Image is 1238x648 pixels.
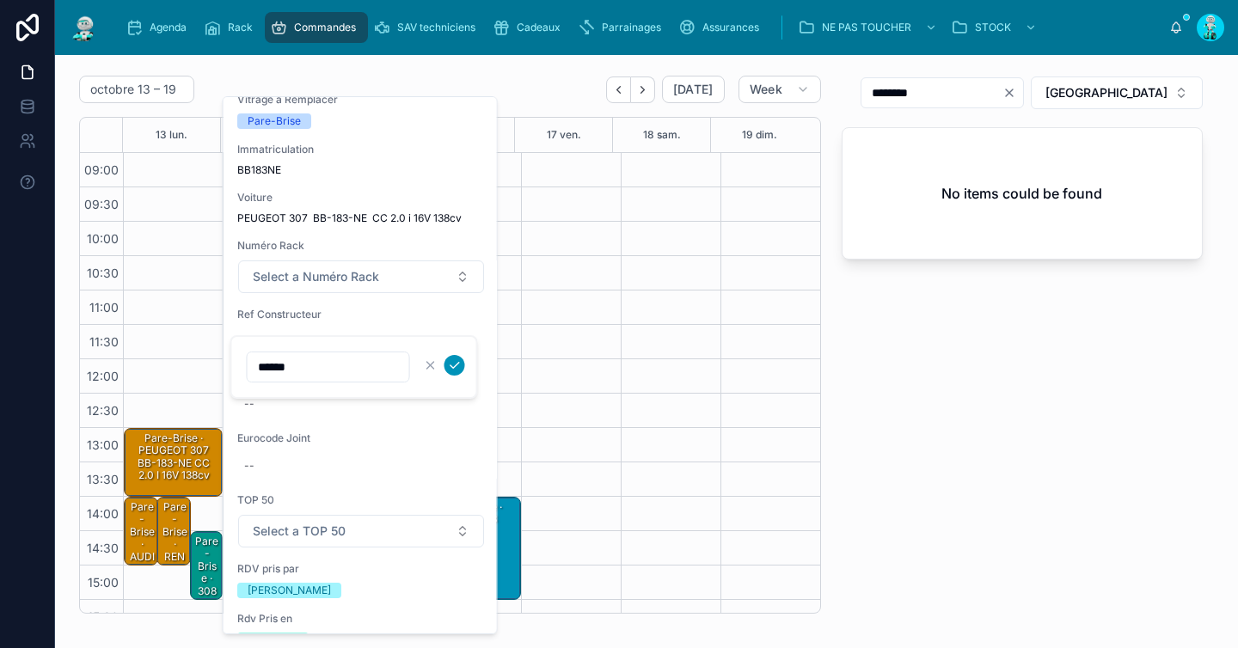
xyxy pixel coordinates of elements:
span: STOCK [975,21,1011,34]
span: 14:30 [83,541,123,555]
div: -- [244,397,254,411]
div: -- [244,459,254,473]
button: Select Button [238,515,484,547]
span: [GEOGRAPHIC_DATA] [1045,84,1168,101]
span: 10:00 [83,231,123,246]
a: SAV techniciens [368,12,487,43]
a: Agenda [120,12,199,43]
div: scrollable content [113,9,1169,46]
div: Pare-Brise · 308 2025 [193,534,221,624]
a: NE PAS TOUCHER [793,12,946,43]
a: STOCK [946,12,1045,43]
span: SAV techniciens [397,21,475,34]
span: Numéro Rack [237,239,485,253]
button: [DATE] [662,76,725,103]
a: Assurances [673,12,771,43]
span: Select a Numéro Rack [253,268,379,285]
h2: No items could be found [941,183,1102,204]
span: Vitrage à Remplacer [237,93,485,107]
span: 13:00 [83,437,123,452]
span: Agenda [150,21,187,34]
span: 14:00 [83,506,123,521]
span: Cadeaux [517,21,561,34]
span: Assurances [702,21,759,34]
span: NE PAS TOUCHER [822,21,911,34]
div: Pare-Brise · PEUGEOT 307 BB-183-NE CC 2.0 i 16V 138cv [127,431,221,484]
button: Week [739,76,821,103]
span: RDV pris par [237,562,485,576]
span: 15:00 [83,575,123,590]
span: Voiture [237,191,485,205]
span: 12:30 [83,403,123,418]
span: Eurocode Joint [237,431,485,445]
span: BB183NE [237,163,485,177]
span: Week [750,82,782,97]
span: PEUGEOT 307 BB-183-NE CC 2.0 i 16V 138cv [237,211,485,225]
a: Commandes [265,12,368,43]
button: 17 ven. [547,118,581,152]
span: Ref Constructeur [237,308,485,321]
button: 18 sam. [643,118,681,152]
button: 13 lun. [156,118,187,152]
h2: octobre 13 – 19 [90,81,176,98]
div: Téléphone [248,633,298,648]
span: 11:30 [85,334,123,349]
span: Select a TOP 50 [253,523,346,540]
button: Next [631,76,655,103]
div: Pare-Brise [248,113,301,129]
span: 12:00 [83,369,123,383]
div: Pare-Brise · RENAULT Mégane Scénic FN-994-DB Phase 2 1.9 dCi 105cv [157,498,190,565]
span: 10:30 [83,266,123,280]
a: Rack [199,12,265,43]
div: [PERSON_NAME] [248,583,331,598]
button: 19 dim. [742,118,777,152]
div: Pare-Brise · PEUGEOT 307 BB-183-NE CC 2.0 i 16V 138cv [125,429,222,496]
span: 09:00 [80,162,123,177]
div: Pare-Brise · 308 2025 [191,532,222,599]
span: 15:30 [83,609,123,624]
button: Select Button [238,260,484,293]
span: Parrainages [602,21,661,34]
span: 11:00 [85,300,123,315]
span: 13:30 [83,472,123,486]
a: Parrainages [573,12,673,43]
span: TOP 50 [237,493,485,507]
button: Select Button [1031,76,1203,109]
span: Rack [228,21,253,34]
span: Commandes [294,21,356,34]
span: Immatriculation [237,143,485,156]
div: Pare-Brise · AUDI TT BB-982-QY série 2 Coupé 2.0 TDI 16V FAP Quattro 170 cv [125,498,157,565]
img: App logo [69,14,100,41]
button: Back [606,76,631,103]
button: Clear [1002,86,1023,100]
span: [DATE] [673,82,714,97]
a: Cadeaux [487,12,573,43]
span: Rdv Pris en [237,612,485,626]
span: 09:30 [80,197,123,211]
